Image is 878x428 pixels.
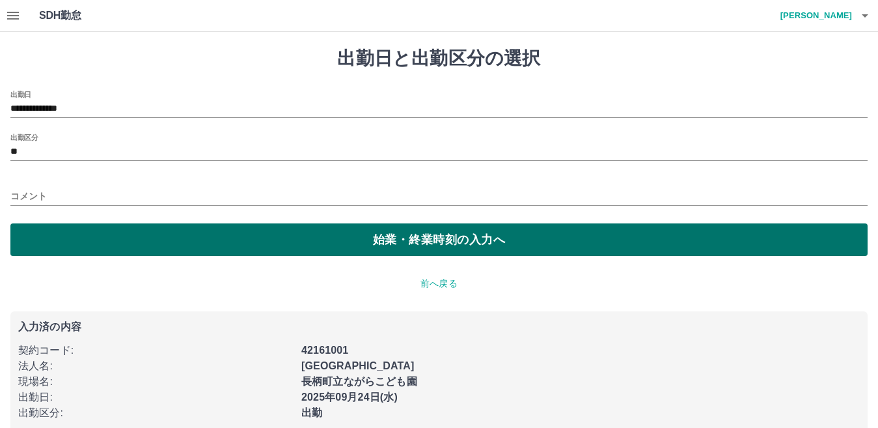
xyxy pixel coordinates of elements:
[10,48,868,70] h1: 出勤日と出勤区分の選択
[10,277,868,291] p: 前へ戻る
[18,343,294,358] p: 契約コード :
[301,392,398,403] b: 2025年09月24日(水)
[18,390,294,405] p: 出勤日 :
[18,374,294,390] p: 現場名 :
[10,223,868,256] button: 始業・終業時刻の入力へ
[301,360,415,371] b: [GEOGRAPHIC_DATA]
[301,407,322,418] b: 出勤
[18,322,860,332] p: 入力済の内容
[301,376,417,387] b: 長柄町立ながらこども園
[18,358,294,374] p: 法人名 :
[10,89,31,99] label: 出勤日
[10,132,38,142] label: 出勤区分
[18,405,294,421] p: 出勤区分 :
[301,345,348,356] b: 42161001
